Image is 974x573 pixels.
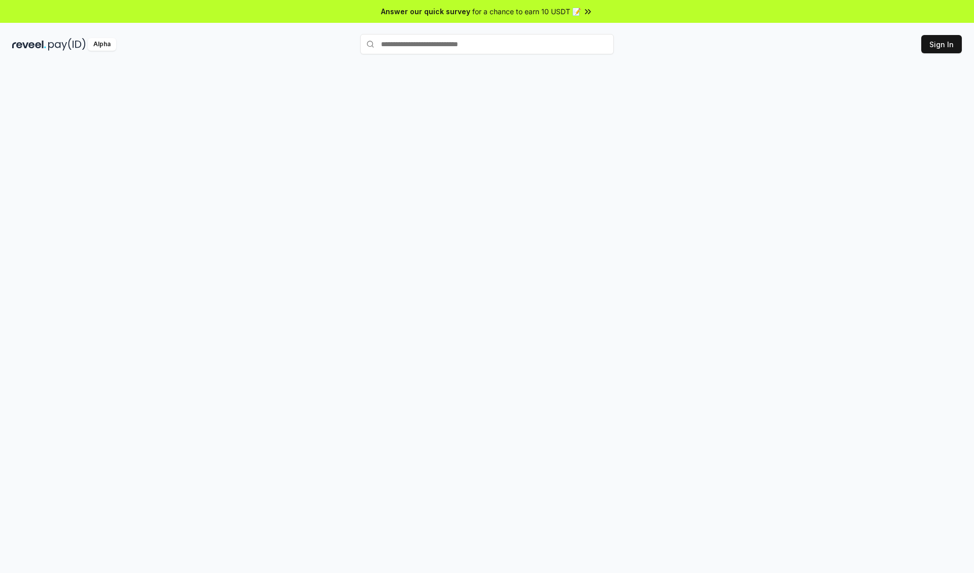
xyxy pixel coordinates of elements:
img: pay_id [48,38,86,51]
img: reveel_dark [12,38,46,51]
span: for a chance to earn 10 USDT 📝 [472,6,581,17]
span: Answer our quick survey [381,6,470,17]
div: Alpha [88,38,116,51]
button: Sign In [921,35,962,53]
